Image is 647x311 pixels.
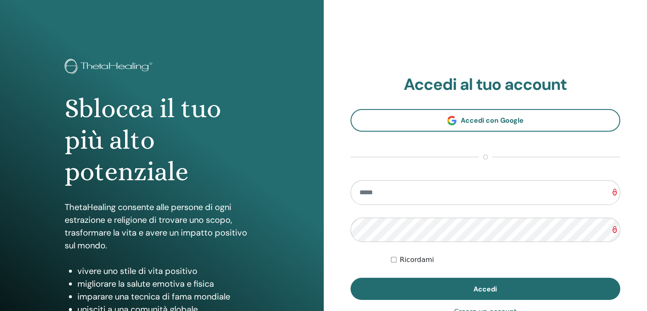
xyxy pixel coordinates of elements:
[65,201,259,252] p: ThetaHealing consente alle persone di ogni estrazione e religione di trovare uno scopo, trasforma...
[479,152,492,162] span: o
[77,265,259,277] li: vivere uno stile di vita positivo
[77,290,259,303] li: imparare una tecnica di fama mondiale
[461,116,524,125] span: Accedi con Google
[473,285,497,294] span: Accedi
[391,255,620,265] div: Keep me authenticated indefinitely or until I manually logout
[351,109,621,132] a: Accedi con Google
[77,277,259,290] li: migliorare la salute emotiva e fisica
[65,93,259,188] h1: Sblocca il tuo più alto potenziale
[351,278,621,300] button: Accedi
[351,75,621,95] h2: Accedi al tuo account
[400,255,434,265] label: Ricordami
